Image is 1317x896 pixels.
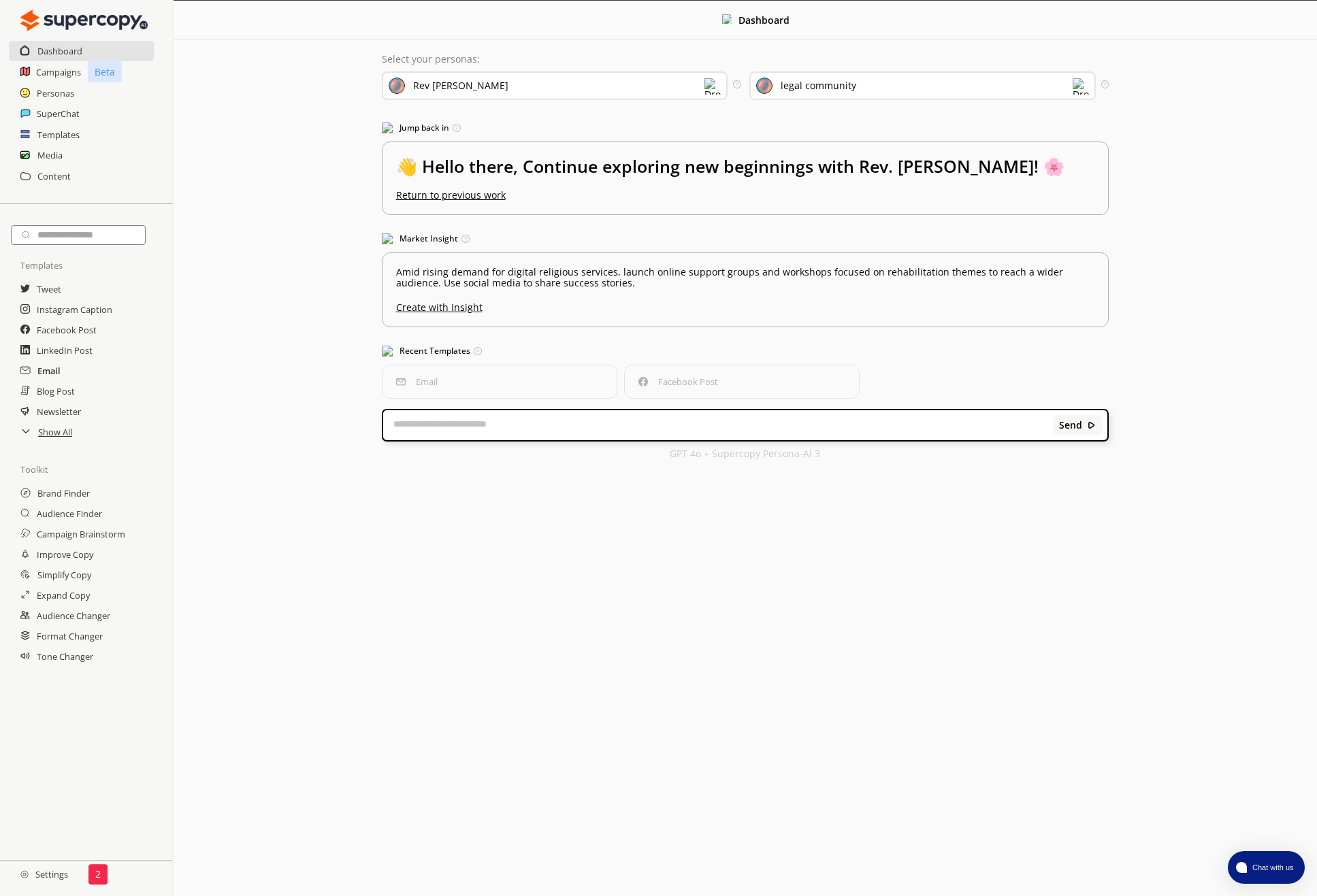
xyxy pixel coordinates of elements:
[1101,80,1109,88] img: Tooltip Icon
[722,14,732,24] img: Close
[461,235,470,243] img: Tooltip Icon
[756,78,773,94] img: Audience Icon
[37,381,75,401] a: Blog Post
[453,124,461,132] img: Tooltip Icon
[37,605,110,626] a: Audience Changer
[37,565,91,585] a: Simplify Copy
[37,585,90,605] a: Expand Copy
[37,544,93,565] a: Improve Copy
[670,448,820,459] p: GPT 4o + Supercopy Persona-AI 3
[20,7,148,34] img: Close
[396,377,406,386] img: Email
[781,80,856,91] div: legal community
[37,299,112,320] a: Instagram Caption
[37,626,103,646] a: Format Changer
[1087,420,1096,430] img: Close
[37,524,125,544] a: Campaign Brainstorm
[733,80,741,88] img: Tooltip Icon
[396,188,506,201] u: Return to previous work
[1073,78,1089,95] img: Dropdown Icon
[1059,420,1082,431] b: Send
[413,80,508,91] div: Rev [PERSON_NAME]
[382,341,1109,361] h3: Recent Templates
[95,869,101,880] p: 2
[1247,862,1297,873] span: Chat with us
[396,295,1095,313] u: Create with Insight
[37,41,82,61] a: Dashboard
[382,346,393,356] img: Popular Templates
[382,118,1109,138] h3: Jump back in
[37,320,97,340] a: Facebook Post
[382,122,393,133] img: Jump Back In
[638,377,648,386] img: Facebook Post
[396,267,1095,288] p: Amid rising demand for digital religious services, launch online support groups and workshops foc...
[382,365,617,399] button: EmailEmail
[37,279,61,299] a: Tweet
[382,229,1109,249] h3: Market Insight
[37,361,61,381] a: Email
[36,62,81,82] a: Campaigns
[37,83,74,103] a: Personas
[704,78,721,95] img: Dropdown Icon
[37,103,80,124] a: SuperChat
[37,503,102,524] a: Audience Finder
[20,870,29,878] img: Close
[37,166,71,186] a: Content
[382,233,393,244] img: Market Insight
[624,365,860,399] button: Facebook PostFacebook Post
[738,14,790,27] b: Dashboard
[37,646,93,667] a: Tone Changer
[1228,851,1305,884] button: atlas-launcher
[474,347,482,355] img: Tooltip Icon
[88,61,122,82] p: Beta
[37,340,93,361] a: LinkedIn Post
[37,401,81,422] a: Newsletter
[37,483,90,503] a: Brand Finder
[37,125,80,145] a: Templates
[389,78,405,94] img: Brand Icon
[37,145,63,165] a: Media
[38,422,72,442] a: Show All
[382,54,1109,65] p: Select your personas:
[396,156,1095,190] h2: 👋 Hello there, Continue exploring new beginnings with Rev. [PERSON_NAME]! 🌸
